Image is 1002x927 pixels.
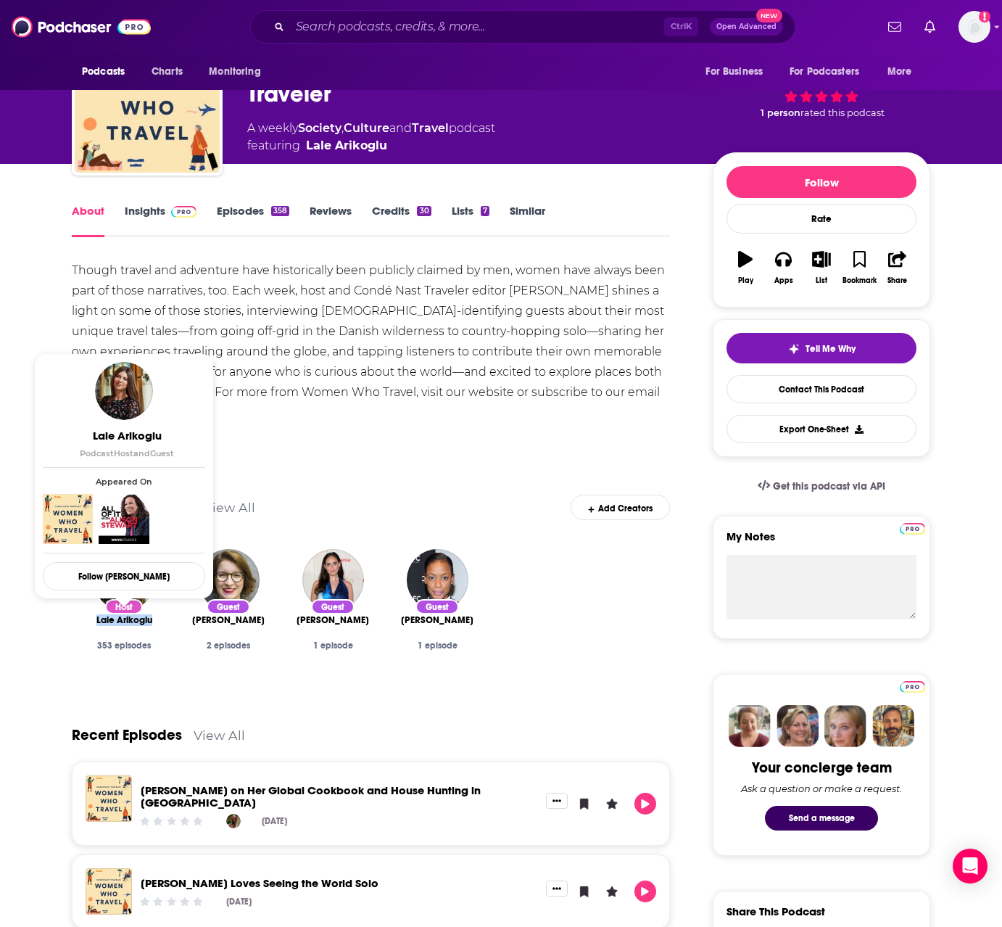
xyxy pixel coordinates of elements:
[125,204,196,237] a: InsightsPodchaser Pro
[877,58,930,86] button: open menu
[401,614,473,626] a: Aunjanue Ellis-Taylor
[217,204,289,237] a: Episodes358
[247,137,495,154] span: featuring
[198,549,260,611] img: Lindsey Stanberry
[341,121,344,135] span: ,
[705,62,763,82] span: For Business
[726,242,764,294] button: Play
[695,58,781,86] button: open menu
[773,480,885,493] span: Get this podcast via API
[741,783,902,794] div: Ask a question or make a request.
[297,614,369,626] span: [PERSON_NAME]
[290,15,664,38] input: Search podcasts, credits, & more...
[302,549,364,611] img: Catherine Cohen
[12,13,151,41] a: Podchaser - Follow, Share and Rate Podcasts
[138,896,204,907] div: Community Rating: 0 out of 5
[816,276,827,285] div: List
[571,495,670,520] div: Add Creators
[840,242,878,294] button: Bookmark
[72,204,104,237] a: About
[900,681,925,693] img: Podchaser Pro
[412,121,449,135] a: Travel
[803,242,840,294] button: List
[726,415,916,443] button: Export One-Sheet
[192,614,265,626] span: [PERSON_NAME]
[133,448,150,458] span: and
[710,18,783,36] button: Open AdvancedNew
[900,679,925,693] a: Pro website
[601,793,623,815] button: Leave a Rating
[344,121,389,135] a: Culture
[746,469,897,504] a: Get this podcast via API
[310,204,352,237] a: Reviews
[634,793,656,815] button: Play
[872,705,914,747] img: Jon Profile
[152,62,183,82] span: Charts
[262,816,287,826] div: [DATE]
[95,362,153,420] img: Lale Arikoglu
[226,814,241,828] img: Jessica Nabongo
[788,343,800,355] img: tell me why sparkle
[82,62,125,82] span: Podcasts
[756,9,782,22] span: New
[958,11,990,43] img: User Profile
[726,905,825,918] h3: Share This Podcast
[879,242,916,294] button: Share
[207,599,250,614] div: Guest
[919,15,941,39] a: Show notifications dropdown
[43,562,205,590] button: Follow [PERSON_NAME]
[452,204,489,237] a: Lists7
[800,107,885,118] span: rated this podcast
[83,640,165,651] div: 353 episodes
[407,549,468,611] a: Aunjanue Ellis-Taylor
[546,881,568,897] button: Show More Button
[900,523,925,535] img: Podchaser Pro
[389,121,412,135] span: and
[953,849,987,883] div: Open Intercom Messenger
[80,448,174,458] span: Podcast Host Guest
[99,494,149,544] img: All Of It
[43,477,205,487] span: Appeared On
[664,17,698,36] span: Ctrl K
[887,276,907,285] div: Share
[138,816,204,827] div: Community Rating: 0 out of 5
[774,276,793,285] div: Apps
[86,868,132,915] a: Tracee Ellis Ross Loves Seeing the World Solo
[574,881,595,902] button: Bookmark Episode
[306,137,387,154] a: Lale Arikoglu
[726,333,916,363] button: tell me why sparkleTell Me Why
[72,260,670,423] div: Though travel and adventure have historically been publicly claimed by men, women have always bee...
[247,120,495,154] div: A weekly podcast
[192,614,265,626] a: Lindsey Stanberry
[546,793,568,809] button: Show More Button
[96,614,152,626] a: Lale Arikoglu
[401,614,473,626] span: [PERSON_NAME]
[780,58,880,86] button: open menu
[634,881,656,902] button: Play
[882,15,907,39] a: Show notifications dropdown
[72,58,144,86] button: open menu
[271,206,289,216] div: 358
[887,62,912,82] span: More
[752,759,892,777] div: Your concierge team
[417,206,431,216] div: 30
[171,206,196,218] img: Podchaser Pro
[842,276,877,285] div: Bookmark
[481,206,489,216] div: 7
[209,62,260,82] span: Monitoring
[72,726,182,744] a: Recent Episodes
[298,121,341,135] a: Society
[297,614,369,626] a: Catherine Cohen
[397,640,478,651] div: 1 episode
[311,599,355,614] div: Guest
[250,10,795,44] div: Search podcasts, credits, & more...
[86,775,132,822] img: Jessica Nabongo on Her Global Cookbook and House Hunting in Senegal
[716,23,777,30] span: Open Advanced
[900,521,925,535] a: Pro website
[188,640,269,651] div: 2 episodes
